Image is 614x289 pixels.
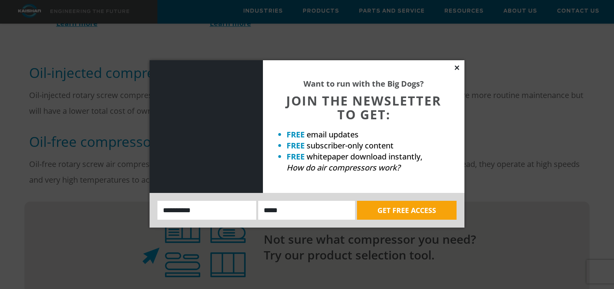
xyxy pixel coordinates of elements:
button: Close [453,64,460,71]
strong: FREE [287,140,305,151]
strong: Want to run with the Big Dogs? [303,78,424,89]
span: JOIN THE NEWSLETTER TO GET: [286,92,441,123]
input: Email [258,201,355,220]
strong: FREE [287,151,305,162]
strong: FREE [287,129,305,140]
span: whitepaper download instantly, [307,151,422,162]
button: GET FREE ACCESS [357,201,457,220]
span: email updates [307,129,359,140]
span: subscriber-only content [307,140,394,151]
input: Name: [157,201,256,220]
em: How do air compressors work? [287,162,400,173]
